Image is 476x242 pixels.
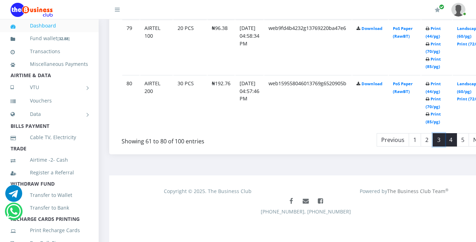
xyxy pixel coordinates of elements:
[393,81,413,94] a: PoS Paper (RawBT)
[208,20,235,74] td: ₦96.38
[387,188,449,194] a: The Business Club Team®
[361,81,382,86] a: Download
[122,20,140,74] td: 79
[173,75,207,130] td: 30 PCS
[409,133,421,147] a: 1
[122,75,140,130] td: 80
[140,75,173,130] td: AIRTEL 200
[451,3,465,17] img: User
[235,20,264,74] td: [DATE] 04:58:34 PM
[208,75,235,130] td: ₦192.76
[299,195,313,208] a: Mail us
[11,129,88,145] a: Cable TV, Electricity
[11,56,88,72] a: Miscellaneous Payments
[11,18,88,34] a: Dashboard
[426,111,441,124] a: Print (85/pg)
[457,133,469,147] a: 5
[11,43,88,60] a: Transactions
[264,75,352,130] td: web159558046013769g6520905b
[140,20,173,74] td: AIRTEL 100
[426,81,441,94] a: Print (44/pg)
[445,187,449,192] sup: ®
[11,93,88,109] a: Vouchers
[426,41,441,54] a: Print (70/pg)
[173,20,207,74] td: 20 PCS
[377,133,409,147] a: Previous
[122,132,270,146] div: Showing 61 to 80 of 100 entries
[11,222,88,238] a: Print Recharge Cards
[235,75,264,130] td: [DATE] 04:57:46 PM
[11,3,53,17] img: Logo
[11,152,88,168] a: Airtime -2- Cash
[361,26,382,31] a: Download
[433,133,445,147] a: 3
[11,200,88,216] a: Transfer to Bank
[439,4,444,10] span: Renew/Upgrade Subscription
[426,26,441,39] a: Print (44/pg)
[285,195,298,208] a: Like The Business Club Page
[110,187,306,195] div: Copyright © 2025. The Business Club
[6,208,21,220] a: Chat for support
[426,56,441,69] a: Print (85/pg)
[5,190,22,202] a: Chat for support
[264,20,352,74] td: web9fd4b4232g13769220ba47e6
[57,36,70,41] small: [ ]
[426,96,441,109] a: Print (70/pg)
[314,195,327,208] a: Join The Business Club Group
[445,133,457,147] a: 4
[421,133,433,147] a: 2
[11,79,88,96] a: VTU
[11,165,88,181] a: Register a Referral
[435,7,440,13] i: Renew/Upgrade Subscription
[11,105,88,123] a: Data
[11,187,88,203] a: Transfer to Wallet
[59,36,68,41] b: 32.88
[393,26,413,39] a: PoS Paper (RawBT)
[11,30,88,47] a: Fund wallet[32.88]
